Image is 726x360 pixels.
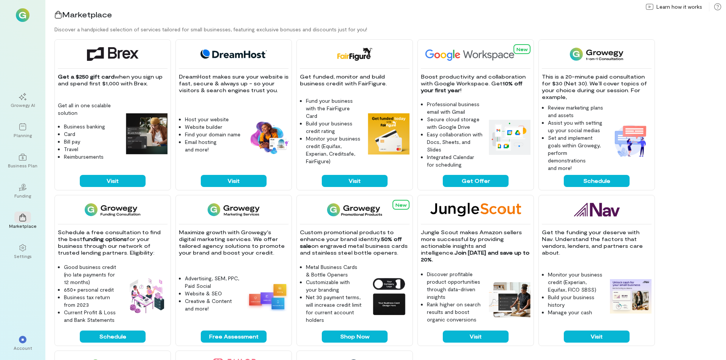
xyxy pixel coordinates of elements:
[11,102,35,108] div: Growegy AI
[548,309,604,316] li: Manage your cash
[427,153,483,168] li: Integrated Calendar for scheduling
[64,153,120,161] li: Reimbursements
[185,123,241,131] li: Website builder
[14,253,32,259] div: Settings
[80,331,146,343] button: Schedule
[443,331,509,343] button: Visit
[8,162,37,168] div: Business Plan
[126,113,168,155] img: Brex feature
[610,279,652,314] img: Nav feature
[58,73,168,87] p: when you sign up and spend first $1,000 with Brex.
[80,175,146,187] button: Visit
[64,123,120,130] li: Business banking
[327,203,383,216] img: Growegy Promo Products
[306,135,362,165] li: Monitor your business credit (Equifax, Experian, Creditsafe, FairFigure)
[300,236,403,249] strong: 50% off sale
[574,203,620,216] img: Nav
[306,120,362,135] li: Build your business credit rating
[427,131,483,153] li: Easy collaboration with Docs, Sheets, and Slides
[300,73,410,87] p: Get funded, monitor and build business credit with FairFigure.
[9,147,36,175] a: Business Plan
[427,270,483,301] li: Discover profitable product opportunities through data-driven insights
[548,104,604,119] li: Review marketing plans and assets
[548,134,604,172] li: Set and implement goals within Growegy, perform demonstrations and more!
[64,145,120,153] li: Travel
[64,294,120,309] li: Business tax return from 2023
[247,281,289,311] img: Growegy - Marketing Services feature
[14,193,31,199] div: Funding
[201,331,267,343] button: Free Assessment
[185,131,241,138] li: Find your domain name
[548,271,604,294] li: Monitor your business credit (Experian, Equifax, FICO SBSS)
[87,47,138,61] img: Brex
[9,117,36,144] a: Planning
[656,3,702,11] span: Learn how it works
[421,73,531,94] p: Boost productivity and collaboration with Google Workspace. Get !
[443,175,509,187] button: Get Offer
[185,275,241,290] li: Advertising, SEM, PPC, Paid Social
[198,47,270,61] img: DreamHost
[64,138,120,145] li: Bill pay
[185,290,241,297] li: Website & SEO
[427,100,483,116] li: Professional business email with Gmail
[64,263,120,286] li: Good business credit (no late payments for 12 months)
[58,229,168,256] p: Schedule a free consultation to find the best for your business through our network of trusted le...
[58,73,115,80] strong: Get a $250 gift card
[489,282,531,317] img: Jungle Scout feature
[427,116,483,131] li: Secure cloud storage with Google Drive
[517,46,527,52] span: New
[185,297,241,312] li: Creative & Content and more!
[185,116,241,123] li: Host your website
[58,102,120,117] p: Get all in one scalable solution
[185,138,241,153] li: Email hosting and more!
[9,87,36,114] a: Growegy AI
[208,203,260,216] img: Growegy - Marketing Services
[306,97,362,120] li: Fund your business with the FairFigure Card
[564,175,630,187] button: Schedule
[570,47,623,61] img: 1-on-1 Consultation
[9,178,36,205] a: Funding
[179,229,289,256] p: Maximize growth with Growegy's digital marketing services. We offer tailored agency solutions to ...
[548,294,604,309] li: Build your business history
[421,47,532,61] img: Google Workspace
[610,120,652,161] img: 1-on-1 Consultation feature
[564,331,630,343] button: Visit
[306,294,362,324] li: Net 30 payment terms, will increase credit limit for current account holders
[300,229,410,256] p: Custom promotional products to enhance your brand identity. on engraved metal business cards and ...
[542,229,652,256] p: Get the funding your deserve with Nav. Understand the factors that vendors, lenders, and partners...
[368,275,410,317] img: Growegy Promo Products feature
[489,120,531,155] img: Google Workspace feature
[85,203,140,216] img: Funding Consultation
[421,229,531,263] p: Jungle Scout makes Amazon sellers more successful by providing actionable insights and intelligence.
[9,223,37,229] div: Marketplace
[542,73,652,100] p: This is a 20-minute paid consultation for $30 (Net 30). We’ll cover topics of your choice during ...
[247,120,289,155] img: DreamHost feature
[126,275,168,317] img: Funding Consultation feature
[322,175,388,187] button: Visit
[548,119,604,134] li: Assist you with setting up your social medias
[64,286,120,294] li: 650+ personal credit
[201,175,267,187] button: Visit
[421,249,531,263] strong: Join [DATE] and save up to 20%.
[9,208,36,235] a: Marketplace
[14,132,32,138] div: Planning
[64,130,120,138] li: Card
[9,238,36,265] a: Settings
[337,47,372,61] img: FairFigure
[14,345,32,351] div: Account
[368,113,410,155] img: FairFigure feature
[396,202,406,207] span: New
[82,236,127,242] strong: funding options
[427,301,483,323] li: Rank higher on search results and boost organic conversions
[306,263,362,278] li: Metal Business Cards & Bottle Openers
[64,309,120,324] li: Current Profit & Loss and Bank Statements
[430,203,521,216] img: Jungle Scout
[62,10,112,19] span: Marketplace
[421,80,524,93] strong: 10% off your first year
[306,278,362,294] li: Customizable with your branding
[179,73,289,94] p: DreamHost makes sure your website is fast, secure & always up - so your visitors & search engines...
[322,331,388,343] button: Shop Now
[54,26,726,33] div: Discover a handpicked selection of services tailored for small businesses, featuring exclusive bo...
